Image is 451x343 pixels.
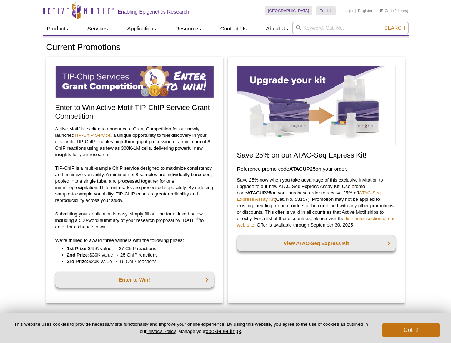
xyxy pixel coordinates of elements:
[343,8,353,13] a: Login
[55,126,214,158] p: Active Motif is excited to announce a Grant Competition for our newly launched , a unique opportu...
[358,8,372,13] a: Register
[55,237,214,244] p: We’re thrilled to award three winners with the following prizes:
[43,22,72,35] a: Products
[55,103,214,120] h2: Enter to Win Active Motif TIP-ChIP Service Grant Competition
[83,22,112,35] a: Services
[380,6,409,15] li: (0 items)
[123,22,160,35] a: Applications
[67,259,89,264] strong: 3rd Prize:
[55,211,214,230] p: Submitting your application is easy, simply fill out the form linked below including a 500-word s...
[355,6,356,15] li: |
[11,321,371,335] p: This website uses cookies to provide necessary site functionality and improve your online experie...
[289,166,316,172] strong: ATACUP25
[316,6,336,15] a: English
[67,252,90,258] strong: 2nd Prize:
[382,25,407,31] button: Search
[237,177,396,228] p: Save 25% now when you take advantage of this exclusive invitation to upgrade to our new ATAC-Seq ...
[118,9,189,15] h2: Enabling Epigenetics Research
[55,272,214,288] a: Enter to Win!
[237,151,396,159] h2: Save 25% on our ATAC-Seq Express Kit!
[46,43,405,53] h1: Current Promotions
[196,216,200,220] sup: th
[384,25,405,31] span: Search
[380,8,392,13] a: Cart
[67,252,207,258] li: $30K value → 25 ChIP reactions
[206,328,241,334] button: cookie settings
[67,258,207,265] li: $20K value → 16 ChIP reactions
[55,66,214,98] img: TIP-ChIP Service Grant Competition
[237,165,396,173] h3: Reference promo code on your order.
[247,190,271,195] strong: ATACUP25
[237,66,396,145] img: Save on ATAC-Seq Express Assay Kit
[237,235,396,251] a: View ATAC-Seq Express Kit
[171,22,205,35] a: Resources
[67,245,207,252] li: $45K value → 37 ChIP reactions
[292,22,409,34] input: Keyword, Cat. No.
[55,165,214,204] p: TIP-ChIP is a multi-sample ChIP service designed to maximize consistency and minimize variability...
[382,323,440,337] button: Got it!
[262,22,292,35] a: About Us
[74,133,111,138] a: TIP-ChIP Service
[67,246,88,251] strong: 1st Prize:
[380,9,383,12] img: Your Cart
[146,329,175,334] a: Privacy Policy
[265,6,313,15] a: [GEOGRAPHIC_DATA]
[216,22,251,35] a: Contact Us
